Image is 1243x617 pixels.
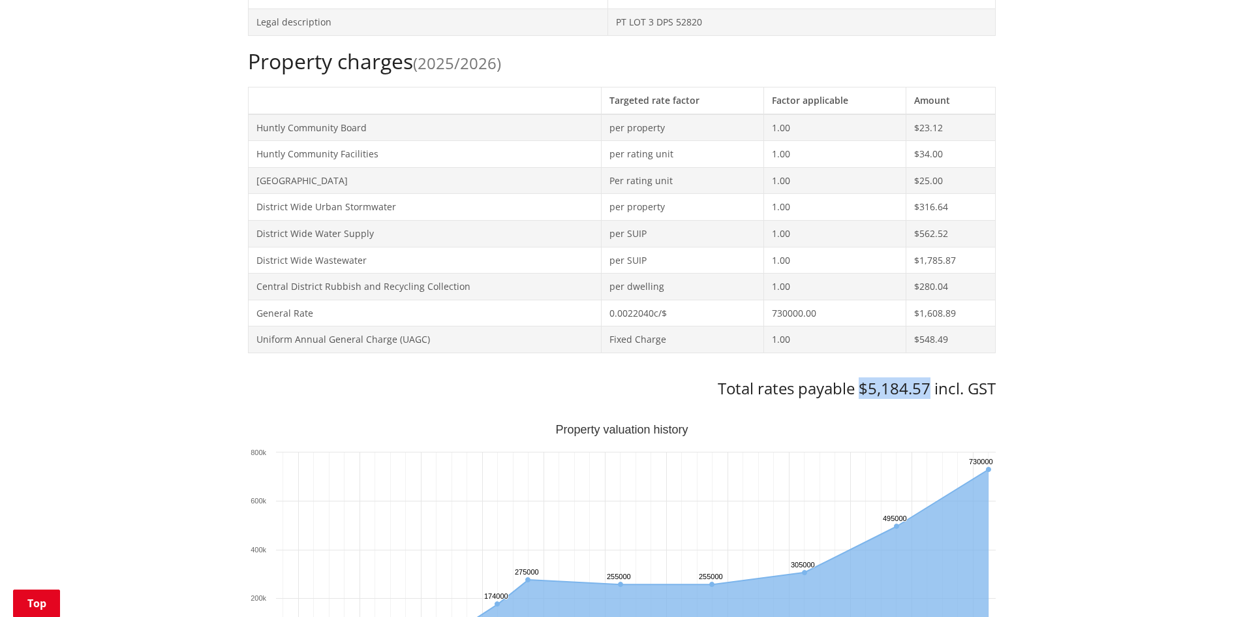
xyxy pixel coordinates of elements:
path: Wednesday, Jun 30, 12:00, 495,000. Capital Value. [894,524,899,529]
h3: Total rates payable $5,184.57 incl. GST [248,379,996,398]
td: 1.00 [764,167,906,194]
td: per property [601,194,764,221]
td: Fixed Charge [601,326,764,353]
h2: Property charges [248,49,996,74]
td: 1.00 [764,114,906,141]
td: Per rating unit [601,167,764,194]
a: Top [13,590,60,617]
td: $25.00 [906,167,995,194]
td: per property [601,114,764,141]
text: 255000 [699,573,723,580]
td: 1.00 [764,326,906,353]
text: Property valuation history [555,423,688,436]
text: 400k [251,546,266,554]
iframe: Messenger Launcher [1183,562,1230,609]
span: (2025/2026) [413,52,501,74]
td: $316.64 [906,194,995,221]
td: $548.49 [906,326,995,353]
td: General Rate [248,300,601,326]
path: Sunday, Jun 30, 12:00, 730,000. Capital Value. [986,467,991,472]
text: 600k [251,497,266,505]
td: Huntly Community Facilities [248,141,601,168]
td: 1.00 [764,194,906,221]
text: 800k [251,449,266,456]
td: 1.00 [764,247,906,274]
td: 1.00 [764,220,906,247]
td: $23.12 [906,114,995,141]
path: Tuesday, Jun 30, 12:00, 275,000. Capital Value. [525,577,530,582]
td: Central District Rubbish and Recycling Collection [248,274,601,300]
td: District Wide Water Supply [248,220,601,247]
td: Uniform Annual General Charge (UAGC) [248,326,601,353]
td: 1.00 [764,274,906,300]
td: 0.0022040c/$ [601,300,764,326]
td: $562.52 [906,220,995,247]
text: 730000 [969,458,993,466]
text: 495000 [883,514,907,522]
path: Tuesday, Jun 30, 12:00, 255,000. Capital Value. [709,582,714,587]
td: District Wide Wastewater [248,247,601,274]
td: PT LOT 3 DPS 52820 [608,8,995,35]
text: 255000 [607,573,631,580]
td: Huntly Community Board [248,114,601,141]
th: Factor applicable [764,87,906,114]
td: [GEOGRAPHIC_DATA] [248,167,601,194]
td: per SUIP [601,247,764,274]
text: 275000 [515,568,539,576]
td: Legal description [248,8,608,35]
text: 200k [251,594,266,602]
td: per SUIP [601,220,764,247]
td: per rating unit [601,141,764,168]
path: Monday, Jun 30, 12:00, 174,000. Capital Value. [495,601,500,607]
text: 305000 [791,561,815,569]
td: per dwelling [601,274,764,300]
td: 730000.00 [764,300,906,326]
td: $34.00 [906,141,995,168]
td: $1,785.87 [906,247,995,274]
td: 1.00 [764,141,906,168]
path: Saturday, Jun 30, 12:00, 255,000. Capital Value. [618,582,623,587]
th: Targeted rate factor [601,87,764,114]
th: Amount [906,87,995,114]
text: 174000 [484,592,508,600]
td: $1,608.89 [906,300,995,326]
td: $280.04 [906,274,995,300]
path: Saturday, Jun 30, 12:00, 305,000. Capital Value. [802,570,807,575]
td: District Wide Urban Stormwater [248,194,601,221]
